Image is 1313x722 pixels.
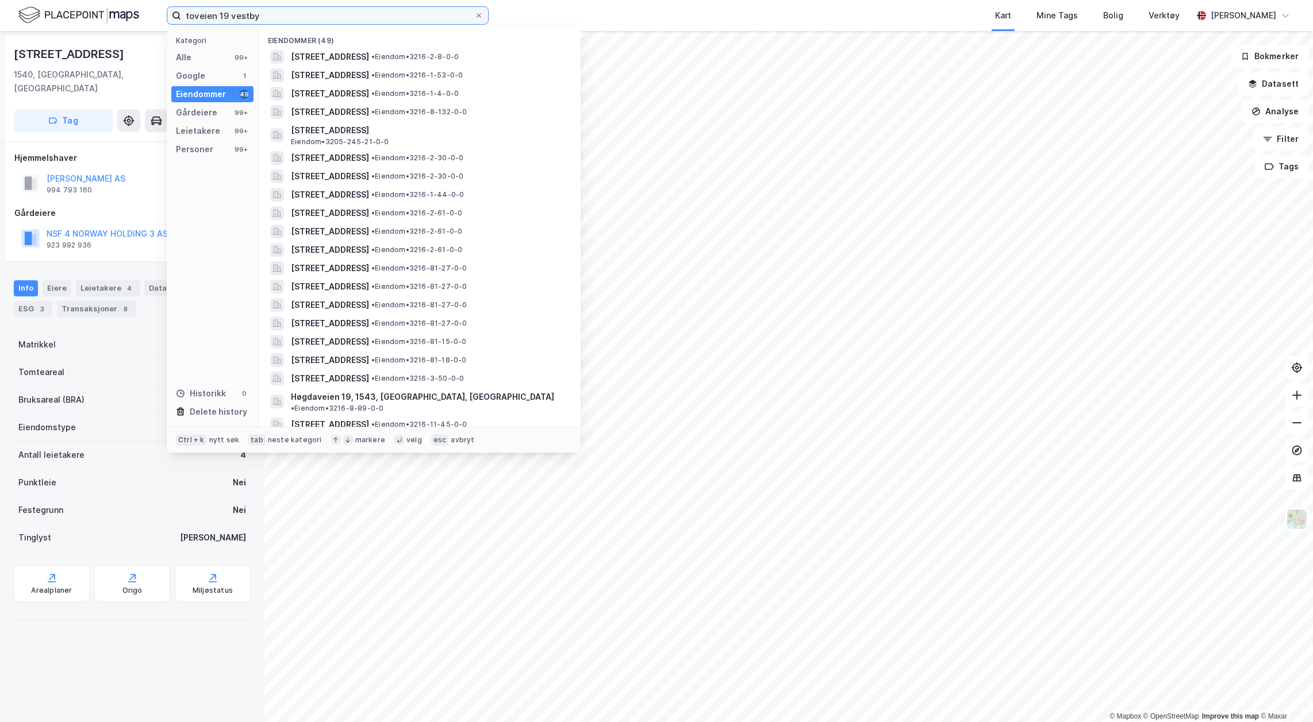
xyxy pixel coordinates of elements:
div: Leietakere [76,280,140,296]
span: [STREET_ADDRESS] [291,261,369,275]
span: [STREET_ADDRESS] [291,206,369,220]
div: 8 [120,303,131,315]
div: markere [355,435,385,445]
div: Info [14,280,38,296]
div: Eiendomstype [18,420,76,434]
span: Eiendom • 3216-81-15-0-0 [371,337,467,346]
span: Eiendom • 3205-245-21-0-0 [291,137,389,146]
span: [STREET_ADDRESS] [291,372,369,385]
div: Mine Tags [1036,9,1078,22]
span: • [371,52,375,61]
span: • [371,356,375,364]
span: Eiendom • 3216-2-61-0-0 [371,245,462,254]
a: Mapbox [1109,712,1141,720]
div: 3 [36,303,48,315]
img: logo.f888ab2527a4732fd821a326f86c7f29.svg [18,5,139,25]
a: OpenStreetMap [1143,712,1199,720]
button: Bokmerker [1231,45,1308,68]
div: 49 [240,90,249,99]
button: Analyse [1242,100,1308,123]
div: 923 992 936 [47,241,91,250]
span: Eiendom • 3216-3-50-0-0 [371,374,464,383]
div: [PERSON_NAME] [1211,9,1276,22]
div: Verktøy [1149,9,1180,22]
div: Festegrunn [18,503,63,517]
div: Datasett [144,280,201,296]
span: • [371,209,375,217]
span: • [371,190,375,199]
span: • [371,227,375,235]
div: neste kategori [268,435,322,445]
div: Hjemmelshaver [14,151,250,165]
button: Filter [1253,128,1308,150]
span: [STREET_ADDRESS] [291,169,369,183]
span: [STREET_ADDRESS] [291,188,369,202]
div: avbryt [451,435,474,445]
div: 99+ [233,145,249,154]
div: 4 [240,448,246,462]
div: Tomteareal [18,365,64,379]
span: Eiendom • 3216-2-8-0-0 [371,52,459,61]
span: [STREET_ADDRESS] [291,50,369,64]
div: 1540, [GEOGRAPHIC_DATA], [GEOGRAPHIC_DATA] [14,68,206,95]
div: Kart [995,9,1011,22]
div: [STREET_ADDRESS] [14,45,126,63]
div: Ctrl + k [176,434,207,446]
div: Eiere [43,280,71,296]
span: • [371,89,375,98]
span: Eiendom • 3216-2-61-0-0 [371,209,462,218]
div: nytt søk [209,435,240,445]
span: • [371,319,375,327]
span: [STREET_ADDRESS] [291,243,369,257]
span: [STREET_ADDRESS] [291,280,369,294]
div: Origo [122,586,143,595]
span: • [371,153,375,162]
span: Eiendom • 3216-81-27-0-0 [371,282,467,291]
span: Eiendom • 3216-81-27-0-0 [371,300,467,310]
span: [STREET_ADDRESS] [291,353,369,367]
span: [STREET_ADDRESS] [291,316,369,330]
span: • [371,337,375,346]
button: Tag [14,109,113,132]
div: Personer [176,142,213,156]
span: • [371,71,375,79]
div: 4 [124,283,135,294]
div: Nei [233,503,246,517]
div: 994 793 160 [47,186,92,195]
span: • [291,404,294,412]
div: Gårdeiere [14,206,250,220]
div: Gårdeiere [176,106,217,119]
div: Historikk [176,387,226,400]
span: • [371,300,375,309]
span: • [371,374,375,383]
div: Leietakere [176,124,220,138]
img: Z [1286,508,1308,530]
div: 0 [240,389,249,398]
span: Eiendom • 3216-2-30-0-0 [371,172,463,181]
span: Eiendom • 3216-2-61-0-0 [371,227,462,236]
button: Datasett [1238,72,1308,95]
span: Eiendom • 3216-1-44-0-0 [371,190,464,199]
iframe: Chat Widget [1256,667,1313,722]
div: 99+ [233,53,249,62]
span: [STREET_ADDRESS] [291,105,369,119]
div: Nei [233,476,246,489]
span: • [371,107,375,116]
span: [STREET_ADDRESS] [291,151,369,165]
span: Eiendom • 3216-81-27-0-0 [371,264,467,273]
span: [STREET_ADDRESS] [291,225,369,238]
span: Høgdaveien 19, 1543, [GEOGRAPHIC_DATA], [GEOGRAPHIC_DATA] [291,390,554,404]
span: [STREET_ADDRESS] [291,123,567,137]
div: Kategori [176,36,254,45]
div: [PERSON_NAME] [180,531,246,545]
span: [STREET_ADDRESS] [291,87,369,101]
span: • [371,282,375,291]
span: • [371,264,375,272]
button: Tags [1255,155,1308,178]
span: Eiendom • 3216-1-53-0-0 [371,71,463,80]
span: [STREET_ADDRESS] [291,335,369,349]
span: Eiendom • 3216-81-18-0-0 [371,356,467,365]
span: • [371,245,375,254]
div: Bruksareal (BRA) [18,393,85,407]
